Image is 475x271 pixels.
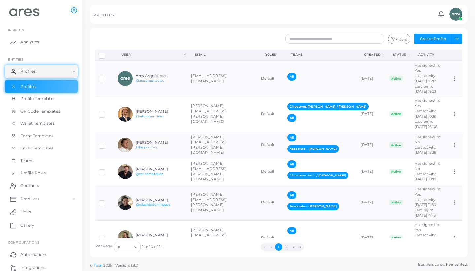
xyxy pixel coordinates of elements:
span: Profiles [20,68,36,74]
span: Active [389,200,403,205]
td: [DATE] [357,132,386,158]
a: Email Templates [5,142,78,154]
span: INSIGHTS [8,28,24,32]
span: Has signed in: Yes [415,187,440,197]
a: Products [5,192,78,205]
h6: [PERSON_NAME] [136,140,184,145]
a: @eduardodominguez [136,203,171,206]
span: 2025 [103,263,111,268]
span: Active [389,111,403,117]
span: Last login: [DATE] 17:15 [415,208,436,218]
span: Last activity: [DATE] 11:50 [415,197,436,207]
a: QR Code Templates [5,105,78,118]
span: Associate - [PERSON_NAME] [287,203,339,210]
div: Created [364,52,381,57]
label: Per Page [95,244,112,249]
th: Row-selection [95,50,114,61]
a: @aresarquitectos [136,79,165,82]
img: avatar [118,138,133,152]
td: Default [257,220,284,256]
span: Profile Templates [20,96,55,102]
img: logo [6,6,43,18]
button: Go to next page [290,243,297,251]
span: QR Code Templates [20,108,60,114]
span: © [90,263,138,268]
span: Has signed in: No [415,135,440,145]
h6: [PERSON_NAME] [136,198,184,202]
span: Active [389,76,403,81]
a: Tapni [94,263,104,268]
span: Contacts [20,183,39,189]
div: activity [418,52,441,57]
span: Directores Ares / [PERSON_NAME] [287,172,348,179]
div: Email [195,52,250,57]
img: avatar [118,164,133,179]
div: Search for option [114,242,141,252]
span: Active [389,235,403,241]
span: Links [20,209,31,215]
span: Last activity: [DATE] 10:19 [415,172,436,181]
img: avatar [449,8,462,21]
span: All [287,73,296,80]
span: All [287,114,296,122]
td: [EMAIL_ADDRESS][DOMAIN_NAME] [187,61,257,96]
button: Go to page 2 [282,243,290,251]
a: Profile Templates [5,93,78,105]
span: All [287,191,296,199]
span: Active [389,142,403,148]
input: Search for option [122,243,132,251]
a: Contacts [5,179,78,192]
a: Teams [5,154,78,167]
div: Status [393,52,406,57]
a: Profiles [5,65,78,78]
span: All [287,134,296,141]
span: Last activity: [DATE] 13:45 [415,233,437,243]
td: Default [257,96,284,132]
span: Teams [20,158,34,164]
span: Version: 1.8.0 [115,263,138,268]
td: [DATE] [357,61,386,96]
span: Has signed in: Yes [415,63,440,73]
td: [DATE] [357,158,386,185]
a: Form Templates [5,130,78,142]
span: Last login: [DATE] 16:06 [415,119,437,129]
a: @hugocortes [136,145,157,149]
span: Email Templates [20,145,54,151]
span: Gallery [20,222,34,228]
span: Analytics [20,39,39,45]
td: Default [257,132,284,158]
span: Has signed in: Yes [415,98,440,108]
a: @arturomartinez [136,114,164,118]
img: avatar [118,230,133,245]
td: Default [257,158,284,185]
div: User [121,52,183,57]
td: Default [257,61,284,96]
span: Wallet Templates [20,121,55,126]
ul: Pagination [163,243,402,251]
th: Action [448,50,462,61]
a: Profile Roles [5,167,78,179]
span: Associate - [PERSON_NAME] [287,145,339,152]
td: [PERSON_NAME][EMAIL_ADDRESS][PERSON_NAME][DOMAIN_NAME] [187,96,257,132]
img: avatar [118,195,133,210]
span: Last activity: [DATE] 10:19 [415,109,436,119]
span: Has signed in: Yes [415,222,440,232]
td: [PERSON_NAME][EMAIL_ADDRESS][PERSON_NAME][DOMAIN_NAME] [187,220,257,256]
span: Automations [20,252,47,257]
td: Default [257,185,284,220]
h5: PROFILES [93,13,114,17]
a: Analytics [5,36,78,49]
a: avatar [447,8,464,21]
div: Teams [291,52,350,57]
span: Last activity: [DATE] 18:17 [415,73,436,83]
span: All [287,227,296,234]
a: @carlosmarquez [136,172,163,176]
td: [PERSON_NAME][EMAIL_ADDRESS][PERSON_NAME][DOMAIN_NAME] [187,132,257,158]
button: Filters [388,34,410,44]
a: Profiles [5,80,78,93]
h6: [PERSON_NAME] [136,167,184,171]
span: Active [389,169,403,174]
a: Gallery [5,219,78,232]
img: avatar [118,71,133,86]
